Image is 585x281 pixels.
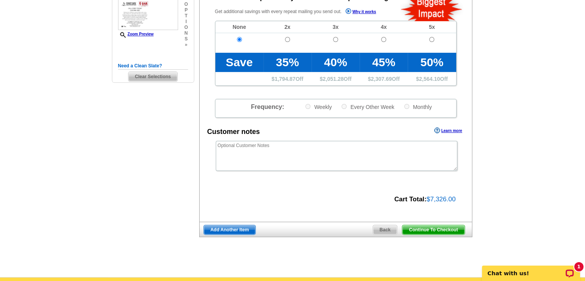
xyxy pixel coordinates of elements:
span: n [184,30,188,36]
td: 40% [312,53,360,72]
td: $ Off [263,72,312,85]
a: Zoom Preview [118,32,154,36]
span: o [184,2,188,7]
span: i [184,19,188,25]
span: Frequency: [251,104,284,110]
span: Add Another Item [204,225,255,234]
span: Back [373,225,397,234]
td: 2x [263,21,312,33]
a: Back [373,225,398,235]
td: Save [215,53,263,72]
span: t [184,13,188,19]
input: Monthly [404,104,409,109]
a: Learn more [434,127,462,134]
label: Monthly [403,103,432,110]
td: 3x [312,21,360,33]
td: $ Off [408,72,456,85]
label: Every Other Week [341,103,394,110]
label: Weekly [305,103,332,110]
span: 2,051.28 [323,76,344,82]
a: Why it works [345,8,376,16]
td: 5x [408,21,456,33]
td: $ Off [360,72,408,85]
span: p [184,7,188,13]
span: » [184,42,188,48]
iframe: LiveChat chat widget [477,257,585,281]
span: s [184,36,188,42]
div: Customer notes [207,127,260,137]
span: $7,326.00 [427,196,456,203]
span: 1,794.87 [275,76,296,82]
span: Clear Selections [128,72,177,81]
input: Weekly [305,104,310,109]
span: o [184,25,188,30]
td: 50% [408,53,456,72]
td: None [215,21,263,33]
a: Add Another Item [203,225,256,235]
span: Continue To Checkout [402,225,464,234]
span: 2,564.10 [419,76,440,82]
strong: Cart Total: [394,196,427,203]
p: Get additional savings with every repeat mailing you send out. [215,7,393,16]
input: Every Other Week [342,104,347,109]
td: 35% [263,53,312,72]
h5: Need a Clean Slate? [118,62,188,70]
td: 4x [360,21,408,33]
td: 45% [360,53,408,72]
td: $ Off [312,72,360,85]
span: 2,307.69 [371,76,392,82]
